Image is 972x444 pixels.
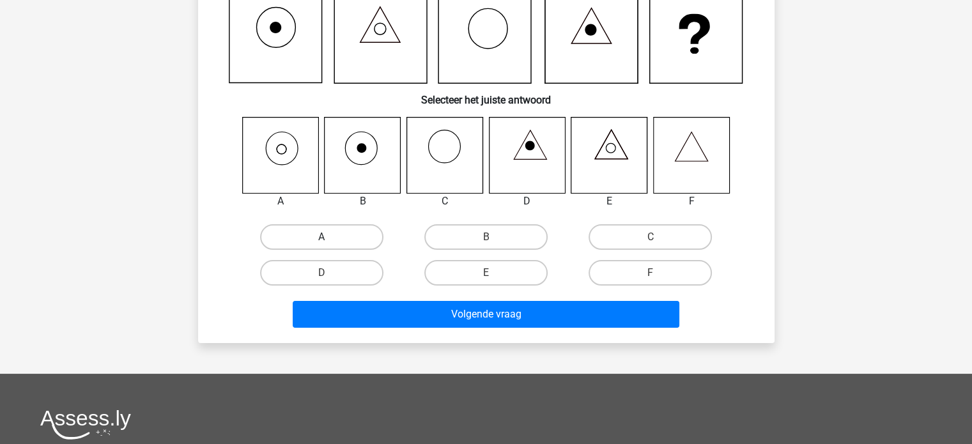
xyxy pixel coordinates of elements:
h6: Selecteer het juiste antwoord [219,84,754,106]
label: C [589,224,712,250]
label: B [424,224,548,250]
label: E [424,260,548,286]
img: Assessly logo [40,410,131,440]
button: Volgende vraag [293,301,679,328]
div: A [233,194,329,209]
label: F [589,260,712,286]
div: D [479,194,576,209]
div: F [644,194,740,209]
div: E [561,194,658,209]
label: D [260,260,383,286]
div: B [314,194,411,209]
div: C [397,194,493,209]
label: A [260,224,383,250]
